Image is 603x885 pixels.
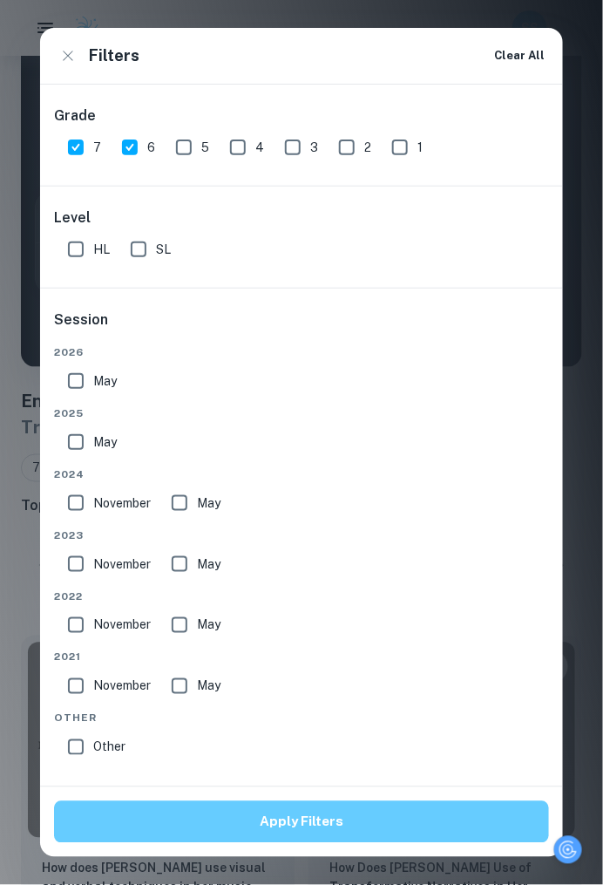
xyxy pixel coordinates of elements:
span: 7 [93,138,101,157]
h6: Level [54,208,549,228]
span: 3 [310,138,318,157]
span: November [93,494,151,513]
span: 6 [147,138,155,157]
h6: Grade [54,106,549,126]
span: November [93,555,151,574]
h6: Session [54,310,549,344]
span: HL [93,240,110,259]
span: 2021 [54,650,549,665]
span: May [93,371,117,391]
span: Other [93,738,125,757]
button: Clear All [490,43,549,69]
h6: Filters [89,44,139,68]
span: 2023 [54,528,549,543]
span: Other [54,711,549,726]
span: 2025 [54,405,549,421]
span: November [93,616,151,635]
span: 4 [255,138,264,157]
span: 2024 [54,466,549,482]
button: Apply Filters [54,801,549,843]
span: 1 [417,138,423,157]
span: 2022 [54,589,549,604]
span: SL [156,240,171,259]
span: May [197,494,220,513]
span: 2026 [54,344,549,360]
span: May [93,432,117,452]
span: May [197,616,220,635]
span: November [93,677,151,696]
span: 2 [364,138,371,157]
span: May [197,677,220,696]
span: 5 [201,138,209,157]
span: May [197,555,220,574]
